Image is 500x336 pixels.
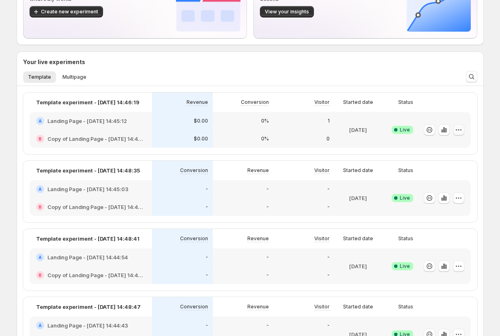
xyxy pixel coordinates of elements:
[28,74,51,80] span: Template
[343,235,373,242] p: Started date
[47,185,129,193] h2: Landing Page - [DATE] 14:45:03
[343,167,373,174] p: Started date
[326,136,330,142] p: 0
[39,205,42,209] h2: B
[247,167,269,174] p: Revenue
[194,136,208,142] p: $0.00
[343,99,373,106] p: Started date
[30,6,103,17] button: Create new experiment
[62,74,86,80] span: Multipage
[466,71,477,82] button: Search and filter results
[400,263,410,269] span: Live
[349,194,367,202] p: [DATE]
[39,136,42,141] h2: B
[180,304,208,310] p: Conversion
[39,255,42,260] h2: A
[180,167,208,174] p: Conversion
[41,9,98,15] span: Create new experiment
[194,118,208,124] p: $0.00
[206,322,208,329] p: -
[206,186,208,192] p: -
[241,99,269,106] p: Conversion
[314,235,330,242] p: Visitor
[47,271,146,279] h2: Copy of Landing Page - [DATE] 14:44:54
[266,272,269,278] p: -
[39,187,42,192] h2: A
[47,321,128,330] h2: Landing Page - [DATE] 14:44:43
[314,304,330,310] p: Visitor
[39,273,42,278] h2: B
[398,235,413,242] p: Status
[47,253,128,261] h2: Landing Page - [DATE] 14:44:54
[349,126,367,134] p: [DATE]
[327,254,330,261] p: -
[349,262,367,270] p: [DATE]
[247,304,269,310] p: Revenue
[39,118,42,123] h2: A
[206,272,208,278] p: -
[328,118,330,124] p: 1
[36,166,140,174] p: Template experiment - [DATE] 14:48:35
[36,303,141,311] p: Template experiment - [DATE] 14:48:47
[39,323,42,328] h2: A
[47,117,127,125] h2: Landing Page - [DATE] 14:45:12
[314,99,330,106] p: Visitor
[187,99,208,106] p: Revenue
[23,58,85,66] h3: Your live experiments
[400,195,410,201] span: Live
[247,235,269,242] p: Revenue
[36,98,139,106] p: Template experiment - [DATE] 14:46:19
[327,204,330,210] p: -
[260,6,314,17] button: View your insights
[36,235,139,243] p: Template experiment - [DATE] 14:48:41
[265,9,309,15] span: View your insights
[266,186,269,192] p: -
[261,136,269,142] p: 0%
[266,254,269,261] p: -
[398,167,413,174] p: Status
[266,322,269,329] p: -
[327,186,330,192] p: -
[327,322,330,329] p: -
[180,235,208,242] p: Conversion
[400,127,410,133] span: Live
[47,203,146,211] h2: Copy of Landing Page - [DATE] 14:45:03
[261,118,269,124] p: 0%
[206,254,208,261] p: -
[327,272,330,278] p: -
[266,204,269,210] p: -
[398,99,413,106] p: Status
[343,304,373,310] p: Started date
[398,304,413,310] p: Status
[314,167,330,174] p: Visitor
[47,135,146,143] h2: Copy of Landing Page - [DATE] 14:45:12
[206,204,208,210] p: -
